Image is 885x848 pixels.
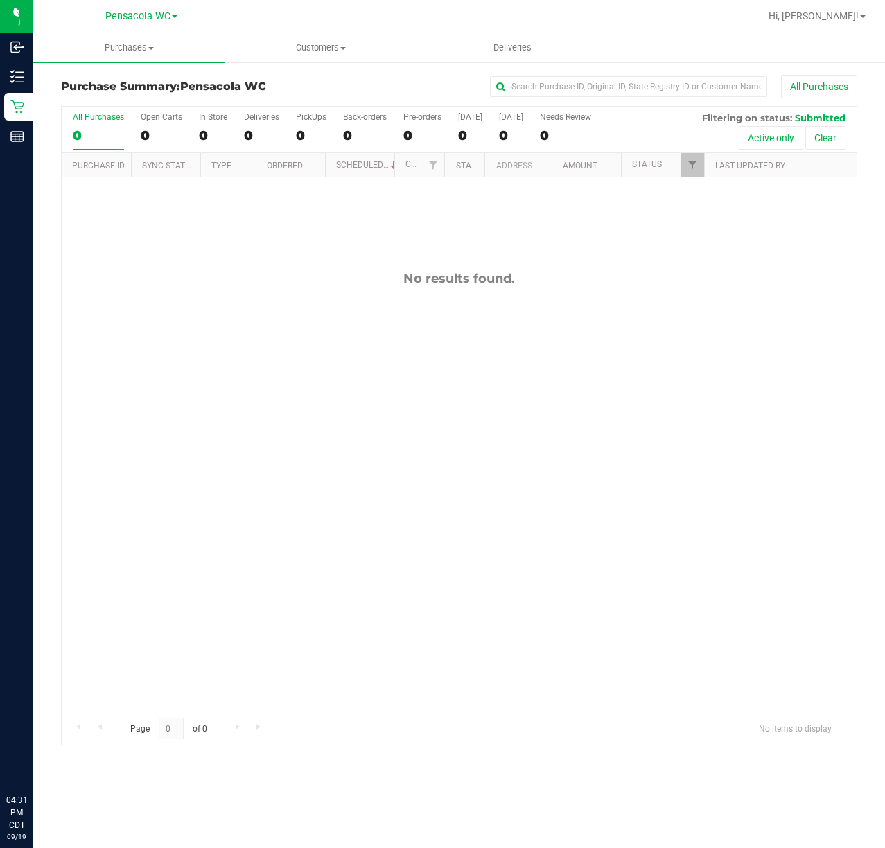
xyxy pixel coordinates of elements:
[769,10,859,21] span: Hi, [PERSON_NAME]!
[343,112,387,122] div: Back-orders
[180,80,266,93] span: Pensacola WC
[490,76,767,97] input: Search Purchase ID, Original ID, State Registry ID or Customer Name...
[563,161,597,170] a: Amount
[199,127,227,143] div: 0
[33,33,225,62] a: Purchases
[702,112,792,123] span: Filtering on status:
[33,42,225,54] span: Purchases
[244,127,279,143] div: 0
[10,70,24,84] inline-svg: Inventory
[6,794,27,831] p: 04:31 PM CDT
[417,33,608,62] a: Deliveries
[403,127,441,143] div: 0
[226,42,417,54] span: Customers
[141,112,182,122] div: Open Carts
[484,153,552,177] th: Address
[458,127,482,143] div: 0
[632,159,662,169] a: Status
[296,127,326,143] div: 0
[72,161,125,170] a: Purchase ID
[715,161,785,170] a: Last Updated By
[142,161,195,170] a: Sync Status
[475,42,550,54] span: Deliveries
[458,112,482,122] div: [DATE]
[336,160,399,170] a: Scheduled
[403,112,441,122] div: Pre-orders
[6,831,27,842] p: 09/19
[540,127,591,143] div: 0
[681,153,704,177] a: Filter
[244,112,279,122] div: Deliveries
[540,112,591,122] div: Needs Review
[225,33,417,62] a: Customers
[748,718,843,739] span: No items to display
[14,737,55,779] iframe: Resource center
[10,130,24,143] inline-svg: Reports
[199,112,227,122] div: In Store
[405,159,448,169] a: Customer
[73,127,124,143] div: 0
[105,10,170,22] span: Pensacola WC
[805,126,845,150] button: Clear
[62,271,857,286] div: No results found.
[10,100,24,114] inline-svg: Retail
[421,153,444,177] a: Filter
[211,161,231,170] a: Type
[10,40,24,54] inline-svg: Inbound
[267,161,303,170] a: Ordered
[499,112,523,122] div: [DATE]
[61,80,326,93] h3: Purchase Summary:
[781,75,857,98] button: All Purchases
[141,127,182,143] div: 0
[739,126,803,150] button: Active only
[119,718,218,739] span: Page of 0
[296,112,326,122] div: PickUps
[499,127,523,143] div: 0
[343,127,387,143] div: 0
[73,112,124,122] div: All Purchases
[795,112,845,123] span: Submitted
[456,161,529,170] a: State Registry ID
